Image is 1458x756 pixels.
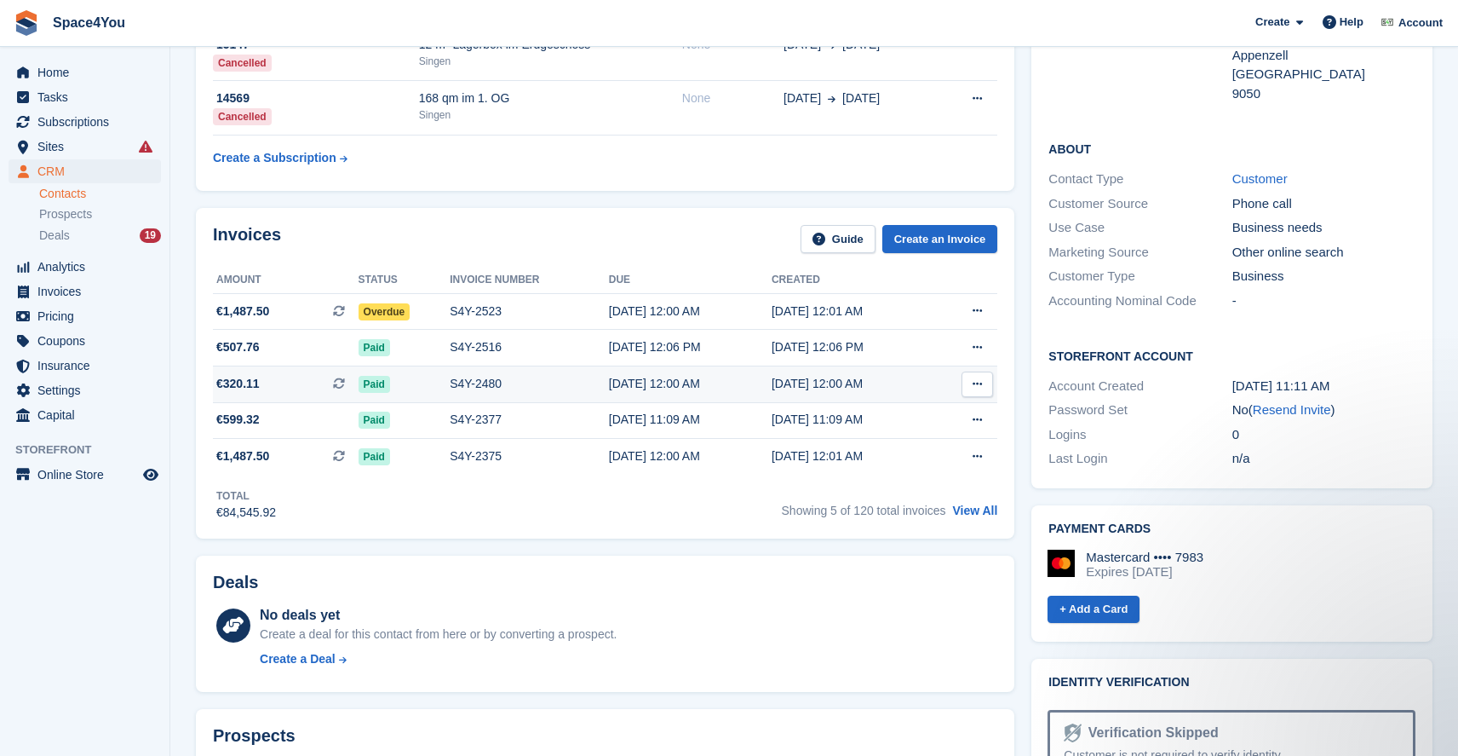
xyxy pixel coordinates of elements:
[1232,171,1288,186] a: Customer
[216,488,276,504] div: Total
[216,411,260,429] span: €599.32
[9,159,161,183] a: menu
[260,650,336,668] div: Create a Deal
[213,225,281,253] h2: Invoices
[260,650,617,668] a: Create a Deal
[1048,243,1231,263] div: Marketing Source
[450,375,609,393] div: S4Y-2480
[784,89,821,107] span: [DATE]
[213,267,359,294] th: Amount
[139,140,152,153] i: Smart entry sync failures have occurred
[1048,522,1415,536] h2: Payment cards
[609,447,772,465] div: [DATE] 12:00 AM
[46,9,132,37] a: Space4You
[1248,402,1335,417] span: ( )
[37,85,140,109] span: Tasks
[216,338,260,356] span: €507.76
[1048,425,1231,445] div: Logins
[216,303,269,320] span: €1,487.50
[419,54,682,69] div: Singen
[140,228,161,243] div: 19
[450,447,609,465] div: S4Y-2375
[37,329,140,353] span: Coupons
[1232,194,1415,214] div: Phone call
[216,375,260,393] span: €320.11
[9,135,161,159] a: menu
[213,573,258,592] h2: Deals
[801,225,875,253] a: Guide
[39,206,92,222] span: Prospects
[772,375,934,393] div: [DATE] 12:00 AM
[14,10,39,36] img: stora-icon-8386f47178a22dfd0bd8f6a31ec36ba5ce8667c1dd55bd0f319d3a0aa187defe.svg
[37,255,140,279] span: Analytics
[1379,14,1396,31] img: Finn-Kristof Kausch
[39,227,161,245] a: Deals 19
[772,267,934,294] th: Created
[37,110,140,134] span: Subscriptions
[1048,596,1139,624] a: + Add a Card
[141,465,161,485] a: Preview store
[1255,14,1289,31] span: Create
[9,329,161,353] a: menu
[216,447,269,465] span: €1,487.50
[450,338,609,356] div: S4Y-2516
[359,448,390,465] span: Paid
[9,463,161,487] a: menu
[1048,26,1231,103] div: Address
[1232,377,1415,396] div: [DATE] 11:11 AM
[1232,84,1415,104] div: 9050
[450,303,609,320] div: S4Y-2523
[39,186,161,202] a: Contacts
[359,376,390,393] span: Paid
[1048,170,1231,189] div: Contact Type
[609,303,772,320] div: [DATE] 12:00 AM
[1048,377,1231,396] div: Account Created
[9,110,161,134] a: menu
[37,354,140,378] span: Insurance
[1232,267,1415,286] div: Business
[213,149,336,167] div: Create a Subscription
[9,378,161,402] a: menu
[1253,402,1331,417] a: Resend Invite
[37,378,140,402] span: Settings
[1048,347,1415,364] h2: Storefront Account
[609,267,772,294] th: Due
[1232,401,1415,420] div: No
[9,304,161,328] a: menu
[1232,65,1415,84] div: [GEOGRAPHIC_DATA]
[37,61,140,84] span: Home
[9,280,161,303] a: menu
[213,726,296,746] h2: Prospects
[1232,218,1415,238] div: Business needs
[772,447,934,465] div: [DATE] 12:01 AM
[1048,401,1231,420] div: Password Set
[882,225,998,253] a: Create an Invoice
[1082,723,1219,743] div: Verification Skipped
[1048,449,1231,469] div: Last Login
[1048,140,1415,157] h2: About
[37,304,140,328] span: Pricing
[1048,676,1415,690] h2: Identity verification
[1086,564,1203,580] div: Expires [DATE]
[9,255,161,279] a: menu
[1232,46,1415,66] div: Appenzell
[37,159,140,183] span: CRM
[1048,194,1231,214] div: Customer Source
[419,107,682,123] div: Singen
[609,411,772,429] div: [DATE] 11:09 AM
[1064,724,1081,742] img: Identity Verification Ready
[419,89,682,107] div: 168 qm im 1. OG
[37,403,140,427] span: Capital
[216,504,276,522] div: €84,545.92
[37,463,140,487] span: Online Store
[213,89,419,107] div: 14569
[359,339,390,356] span: Paid
[260,605,617,626] div: No deals yet
[772,303,934,320] div: [DATE] 12:01 AM
[213,142,347,174] a: Create a Subscription
[9,61,161,84] a: menu
[682,89,784,107] div: None
[260,626,617,643] div: Create a deal for this contact from here or by converting a prospect.
[1048,550,1075,577] img: Mastercard Logo
[1086,550,1203,565] div: Mastercard •••• 7983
